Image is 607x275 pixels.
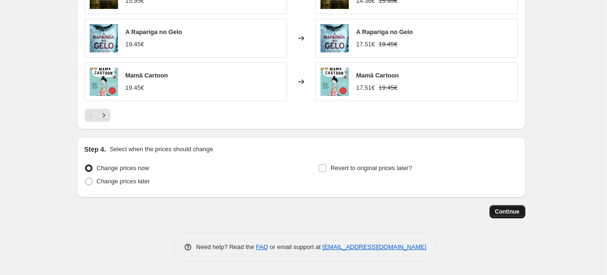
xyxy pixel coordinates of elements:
span: or email support at [268,243,322,250]
a: [EMAIL_ADDRESS][DOMAIN_NAME] [322,243,426,250]
a: FAQ [256,243,268,250]
span: A Rapariga no Gelo [356,28,413,35]
span: Mamã Cartoon [126,72,168,79]
div: 17.51€ [356,40,375,49]
img: a-rapariga-no-gelo-469867_80x.jpg [320,24,349,52]
button: Next [97,109,110,122]
span: Continue [495,208,520,215]
span: Need help? Read the [196,243,256,250]
span: Mamã Cartoon [356,72,399,79]
p: Select when the prices should change [110,145,213,154]
strike: 19.45€ [379,40,397,49]
button: Continue [489,205,525,218]
nav: Pagination [84,109,110,122]
div: 19.45€ [126,40,144,49]
span: Change prices later [97,178,150,185]
h2: Step 4. [84,145,106,154]
img: a-rapariga-no-gelo-469867_80x.jpg [90,24,118,52]
img: mama-cartoon-288744_80x.jpg [90,68,118,96]
span: Change prices now [97,164,149,172]
div: 19.45€ [126,83,144,93]
img: mama-cartoon-288744_80x.jpg [320,68,349,96]
span: A Rapariga no Gelo [126,28,182,35]
div: 17.51€ [356,83,375,93]
span: Revert to original prices later? [330,164,412,172]
strike: 19.45€ [379,83,397,93]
